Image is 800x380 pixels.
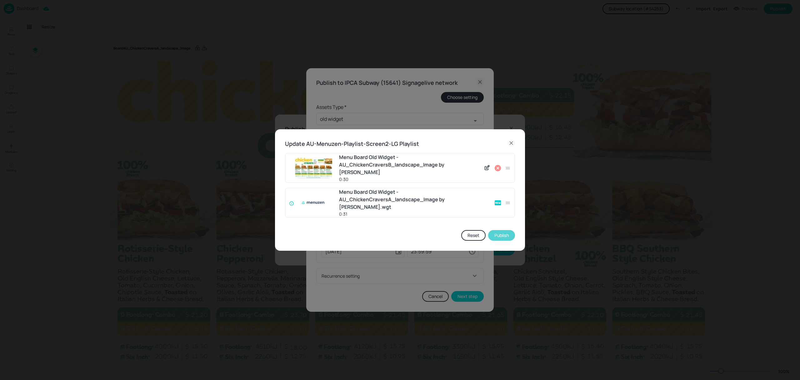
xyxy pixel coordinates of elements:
[295,157,332,178] img: ECZaef3LrMQ9ZnvXrbEIxA%3D%3D
[339,188,490,211] div: Menu Board Old Widget - AU_ChickenCraversA_landscape_Image by [PERSON_NAME].wgt
[339,176,480,182] div: 0:30
[339,153,480,176] div: Menu Board Old Widget - AU_ChickenCraversB_landscape_Image by [PERSON_NAME]
[339,211,490,217] div: 0:31
[285,139,419,148] h6: Update AU-Menuzen-Playlist-Screen2-LG Playlist
[295,193,332,213] img: menuzen.png
[488,230,515,241] button: Publish
[461,230,486,241] button: Reset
